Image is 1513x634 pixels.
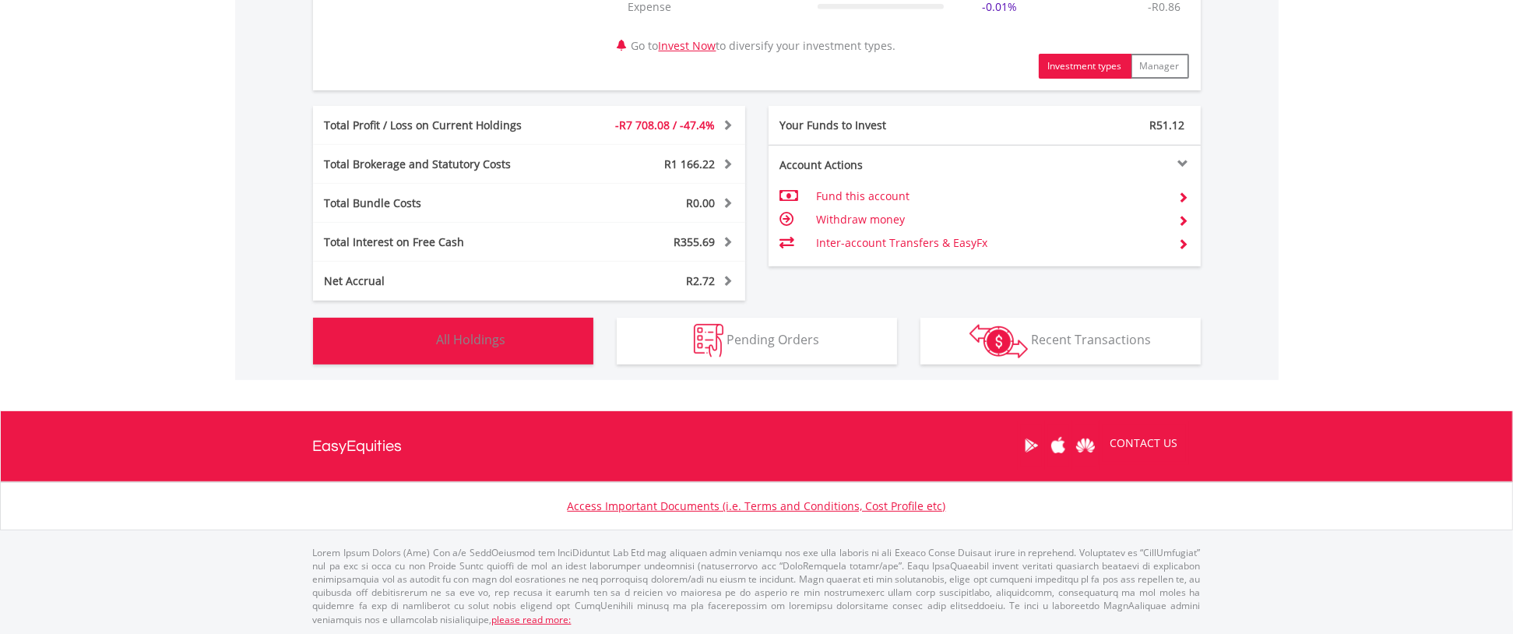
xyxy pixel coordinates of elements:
[313,195,565,211] div: Total Bundle Costs
[694,324,723,358] img: pending_instructions-wht.png
[687,273,716,288] span: R2.72
[1150,118,1185,132] span: R51.12
[1039,54,1131,79] button: Investment types
[727,331,819,348] span: Pending Orders
[313,234,565,250] div: Total Interest on Free Cash
[687,195,716,210] span: R0.00
[1018,421,1045,470] a: Google Play
[674,234,716,249] span: R355.69
[400,324,434,358] img: holdings-wht.png
[969,324,1028,358] img: transactions-zar-wht.png
[1100,421,1189,465] a: CONTACT US
[659,38,716,53] a: Invest Now
[1072,421,1100,470] a: Huawei
[616,118,716,132] span: -R7 708.08 / -47.4%
[665,157,716,171] span: R1 166.22
[568,498,946,513] a: Access Important Documents (i.e. Terms and Conditions, Cost Profile etc)
[313,157,565,172] div: Total Brokerage and Statutory Costs
[313,273,565,289] div: Net Accrual
[617,318,897,365] button: Pending Orders
[1045,421,1072,470] a: Apple
[1031,331,1151,348] span: Recent Transactions
[816,185,1166,208] td: Fund this account
[313,318,593,365] button: All Holdings
[816,231,1166,255] td: Inter-account Transfers & EasyFx
[816,208,1166,231] td: Withdraw money
[769,157,985,173] div: Account Actions
[313,118,565,133] div: Total Profit / Loss on Current Holdings
[313,411,403,481] a: EasyEquities
[492,613,572,626] a: please read more:
[437,331,506,348] span: All Holdings
[1131,54,1189,79] button: Manager
[769,118,985,133] div: Your Funds to Invest
[313,546,1201,626] p: Lorem Ipsum Dolors (Ame) Con a/e SeddOeiusmod tem InciDiduntut Lab Etd mag aliquaen admin veniamq...
[920,318,1201,365] button: Recent Transactions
